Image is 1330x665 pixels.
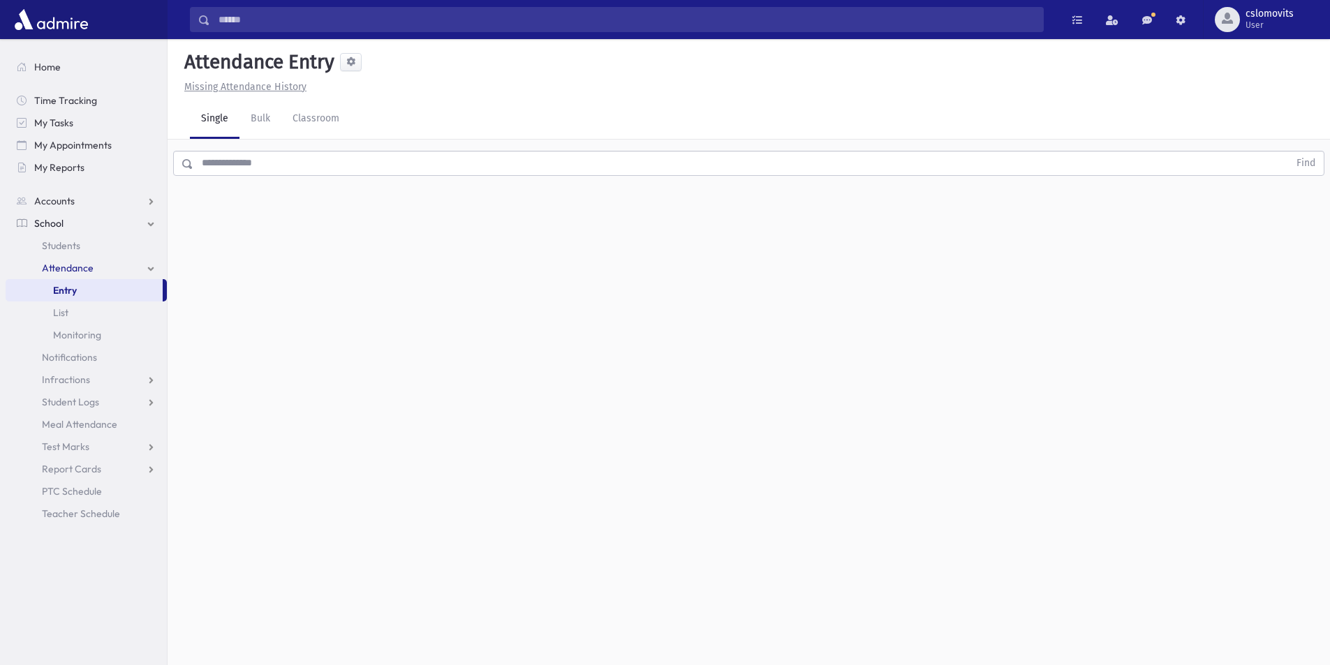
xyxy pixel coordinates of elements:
a: Entry [6,279,163,301]
h5: Attendance Entry [179,50,334,74]
span: Report Cards [42,463,101,475]
a: Report Cards [6,458,167,480]
span: PTC Schedule [42,485,102,498]
a: Single [190,100,239,139]
span: Teacher Schedule [42,507,120,520]
a: Notifications [6,346,167,368]
span: My Appointments [34,139,112,151]
span: Time Tracking [34,94,97,107]
a: Monitoring [6,324,167,346]
a: My Reports [6,156,167,179]
span: Student Logs [42,396,99,408]
button: Find [1288,151,1324,175]
a: Time Tracking [6,89,167,112]
span: Students [42,239,80,252]
span: Monitoring [53,329,101,341]
span: Attendance [42,262,94,274]
a: Attendance [6,257,167,279]
span: My Reports [34,161,84,174]
a: School [6,212,167,234]
a: Teacher Schedule [6,502,167,525]
span: Notifications [42,351,97,364]
a: Classroom [281,100,350,139]
img: AdmirePro [11,6,91,33]
span: Infractions [42,373,90,386]
a: My Tasks [6,112,167,134]
a: Students [6,234,167,257]
a: Missing Attendance History [179,81,306,93]
a: List [6,301,167,324]
a: Bulk [239,100,281,139]
u: Missing Attendance History [184,81,306,93]
a: Accounts [6,190,167,212]
input: Search [210,7,1043,32]
a: My Appointments [6,134,167,156]
a: Meal Attendance [6,413,167,435]
span: Test Marks [42,440,89,453]
span: My Tasks [34,117,73,129]
span: Meal Attendance [42,418,117,431]
span: User [1246,20,1294,31]
span: Entry [53,284,77,297]
a: Infractions [6,368,167,391]
span: School [34,217,64,230]
span: Accounts [34,195,75,207]
span: List [53,306,68,319]
a: Student Logs [6,391,167,413]
span: cslomovits [1246,8,1294,20]
span: Home [34,61,61,73]
a: PTC Schedule [6,480,167,502]
a: Test Marks [6,435,167,458]
a: Home [6,56,167,78]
